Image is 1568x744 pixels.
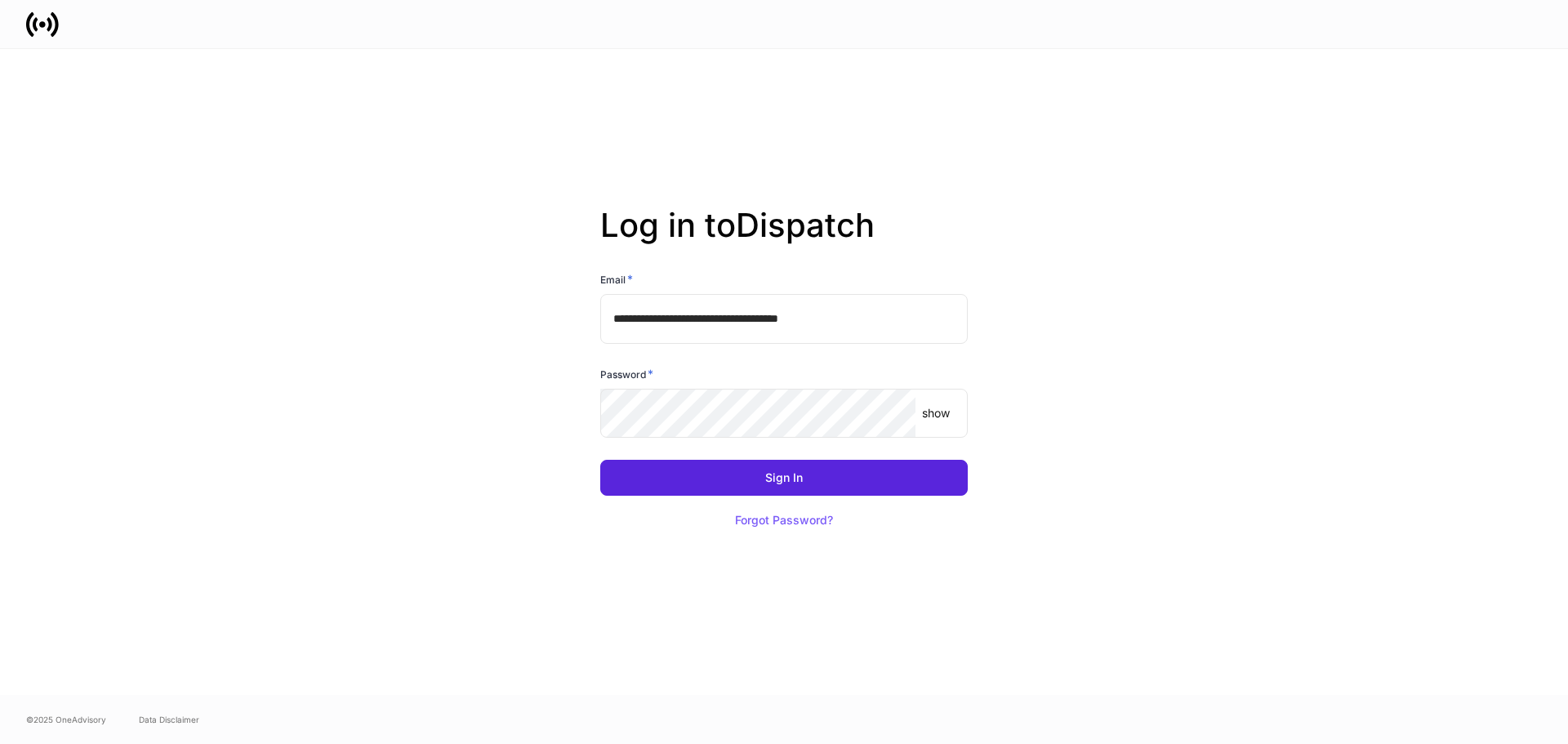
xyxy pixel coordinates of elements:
h6: Email [600,271,633,287]
a: Data Disclaimer [139,713,199,726]
p: show [922,405,950,421]
div: Forgot Password? [735,515,833,526]
h6: Password [600,366,653,382]
div: Sign In [765,472,803,483]
button: Sign In [600,460,968,496]
span: © 2025 OneAdvisory [26,713,106,726]
button: Forgot Password? [715,502,853,538]
h2: Log in to Dispatch [600,206,968,271]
